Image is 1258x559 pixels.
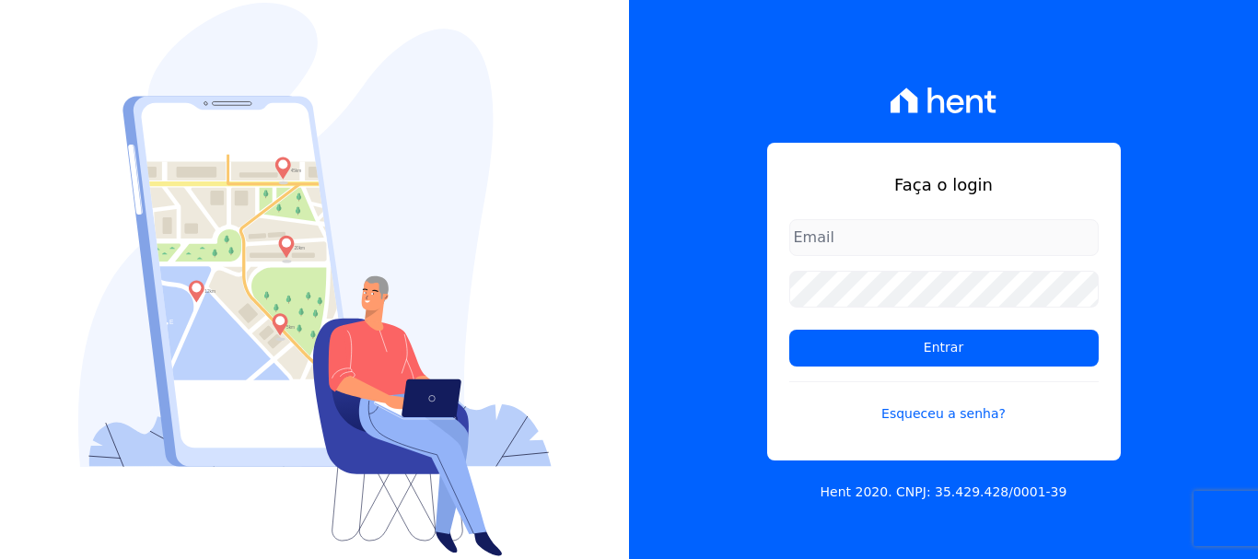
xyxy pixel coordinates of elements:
[789,330,1099,367] input: Entrar
[78,3,552,556] img: Login
[789,381,1099,424] a: Esqueceu a senha?
[789,219,1099,256] input: Email
[821,483,1067,502] p: Hent 2020. CNPJ: 35.429.428/0001-39
[789,172,1099,197] h1: Faça o login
